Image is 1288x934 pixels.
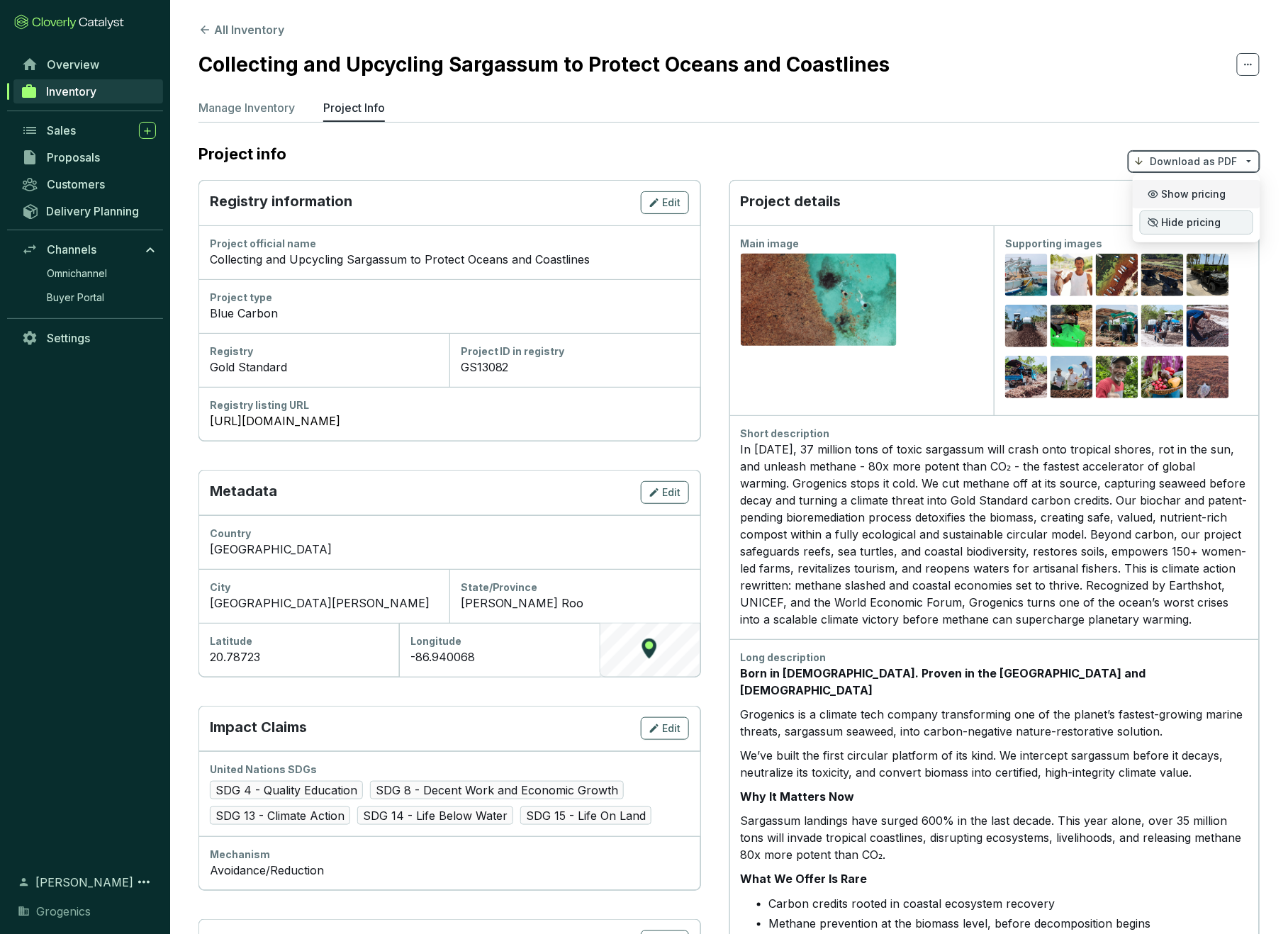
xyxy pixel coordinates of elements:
span: eye [1202,322,1214,333]
h2: Project info [198,145,301,163]
span: eye [1202,271,1214,282]
li: Carbon credits rooted in coastal ecosystem recovery [769,895,1248,912]
div: Preview [1199,268,1216,285]
span: Customers [47,177,105,191]
span: Proposals [47,150,100,164]
div: Preview [1154,370,1171,387]
p: Impact Claims [210,717,307,740]
p: Download as PDF [1150,154,1238,169]
span: Edit [663,196,681,210]
div: Preview [1109,268,1126,285]
strong: Why It Matters Now [741,789,855,804]
div: Preview [1199,319,1216,336]
div: Collecting and Upcycling Sargassum to Protect Oceans and Coastlines [210,251,689,268]
a: [URL][DOMAIN_NAME] [210,412,689,429]
strong: What We Offer Is Rare [741,872,868,886]
div: Latitude [210,634,388,648]
div: 20.78723 [210,648,388,665]
div: Short description [741,427,1248,441]
div: In [DATE], 37 million tons of toxic sargassum will crash onto tropical shores, rot in the sun, an... [741,441,1248,628]
span: SDG 4 - Quality Education [210,781,363,799]
div: United Nations SDGs [210,763,689,777]
span: eye [1111,322,1123,333]
strong: Born in [DEMOGRAPHIC_DATA]. Proven in the [GEOGRAPHIC_DATA] and [DEMOGRAPHIC_DATA] [741,666,1146,697]
div: Preview [1063,370,1080,387]
span: SDG 13 - Climate Action [210,806,350,825]
p: Project details [741,191,841,214]
h2: Collecting and Upcycling Sargassum to Protect Oceans and Coastlines [198,50,890,79]
div: Preview [1109,370,1126,387]
span: Buyer Portal [47,291,104,305]
span: eye [1021,373,1032,384]
a: Sales [14,118,163,142]
span: eye [790,294,801,305]
p: Metadata [210,481,277,504]
span: SDG 14 - Life Below Water [357,806,513,825]
span: Edit [663,485,681,500]
div: GS13082 [461,359,689,376]
div: [GEOGRAPHIC_DATA][PERSON_NAME] [210,595,438,612]
a: Proposals [14,145,163,169]
span: Sales [47,123,76,137]
div: Preview [1018,319,1035,336]
span: eye [1157,373,1168,384]
p: Hide pricing [1140,210,1253,235]
div: Project official name [210,237,689,251]
li: Methane prevention at the biomass level, before decomposition begins [769,915,1248,932]
div: Preview [1063,319,1080,336]
div: Country [210,527,689,541]
div: Main image [741,237,983,251]
span: eye [1111,373,1123,384]
div: City [210,580,438,595]
span: eye [1021,322,1032,333]
span: Hide pricing [1162,217,1221,228]
p: Sargassum landings have surged 600% in the last decade. This year alone, over 35 million tons wil... [741,812,1248,863]
div: Project type [210,291,689,305]
div: Blue Carbon [210,305,689,322]
p: Project Info [323,99,385,116]
span: Inventory [46,84,96,99]
span: SDG 15 - Life On Land [520,806,651,825]
div: Gold Standard [210,359,438,376]
div: Preview [1063,268,1080,285]
span: eye [1202,373,1214,384]
span: Omnichannel [47,266,107,281]
div: Project ID in registry [461,344,689,359]
div: Mechanism [210,848,689,862]
button: Edit [641,481,689,504]
p: Registry information [210,191,352,214]
span: SDG 8 - Decent Work and Economic Growth [370,781,624,799]
div: Preview [787,291,850,308]
span: eye [1021,271,1032,282]
span: eye [1066,271,1077,282]
span: eye [1111,271,1123,282]
div: Preview [1154,319,1171,336]
div: Registry [210,344,438,359]
span: Grogenics [36,903,91,920]
button: Edit [641,717,689,740]
span: Settings [47,331,90,345]
div: Long description [741,651,1248,665]
span: eye [1157,322,1168,333]
div: Preview [1018,268,1035,285]
a: Overview [14,52,163,77]
div: Preview [1109,319,1126,336]
div: Supporting images [1005,237,1248,251]
a: Channels [14,237,163,261]
div: -86.940068 [410,648,588,665]
span: eye [1066,322,1077,333]
a: Inventory [13,79,163,103]
a: Omnichannel [40,263,163,284]
span: eye [1066,373,1077,384]
a: Delivery Planning [14,199,163,223]
span: Edit [663,721,681,736]
button: Edit [641,191,689,214]
span: Channels [47,242,96,257]
a: Buyer Portal [40,287,163,308]
p: Show pricing [1140,182,1253,206]
span: [PERSON_NAME] [35,874,133,891]
a: Settings [14,326,163,350]
div: Registry listing URL [210,398,689,412]
div: Preview [1154,268,1171,285]
p: Grogenics is a climate tech company transforming one of the planet’s fastest-growing marine threa... [741,706,1248,740]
